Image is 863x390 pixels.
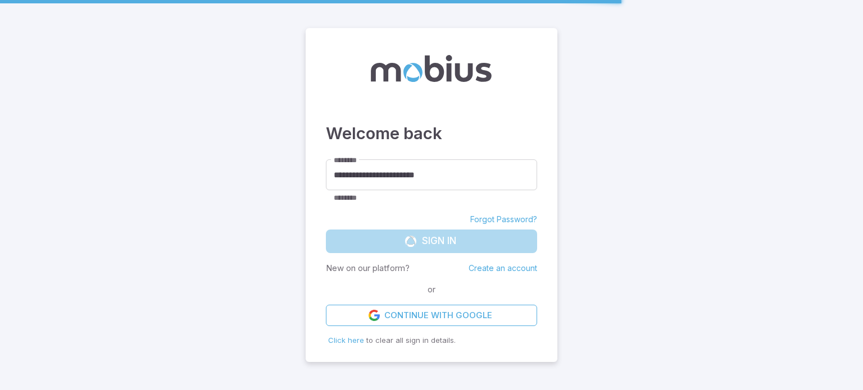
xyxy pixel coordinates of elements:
p: to clear all sign in details. [328,335,535,346]
span: Click here [328,336,364,345]
a: Continue with Google [326,305,537,326]
a: Create an account [469,263,537,273]
a: Forgot Password? [470,214,537,225]
p: New on our platform? [326,262,410,274]
h3: Welcome back [326,121,537,146]
span: or [425,283,438,296]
